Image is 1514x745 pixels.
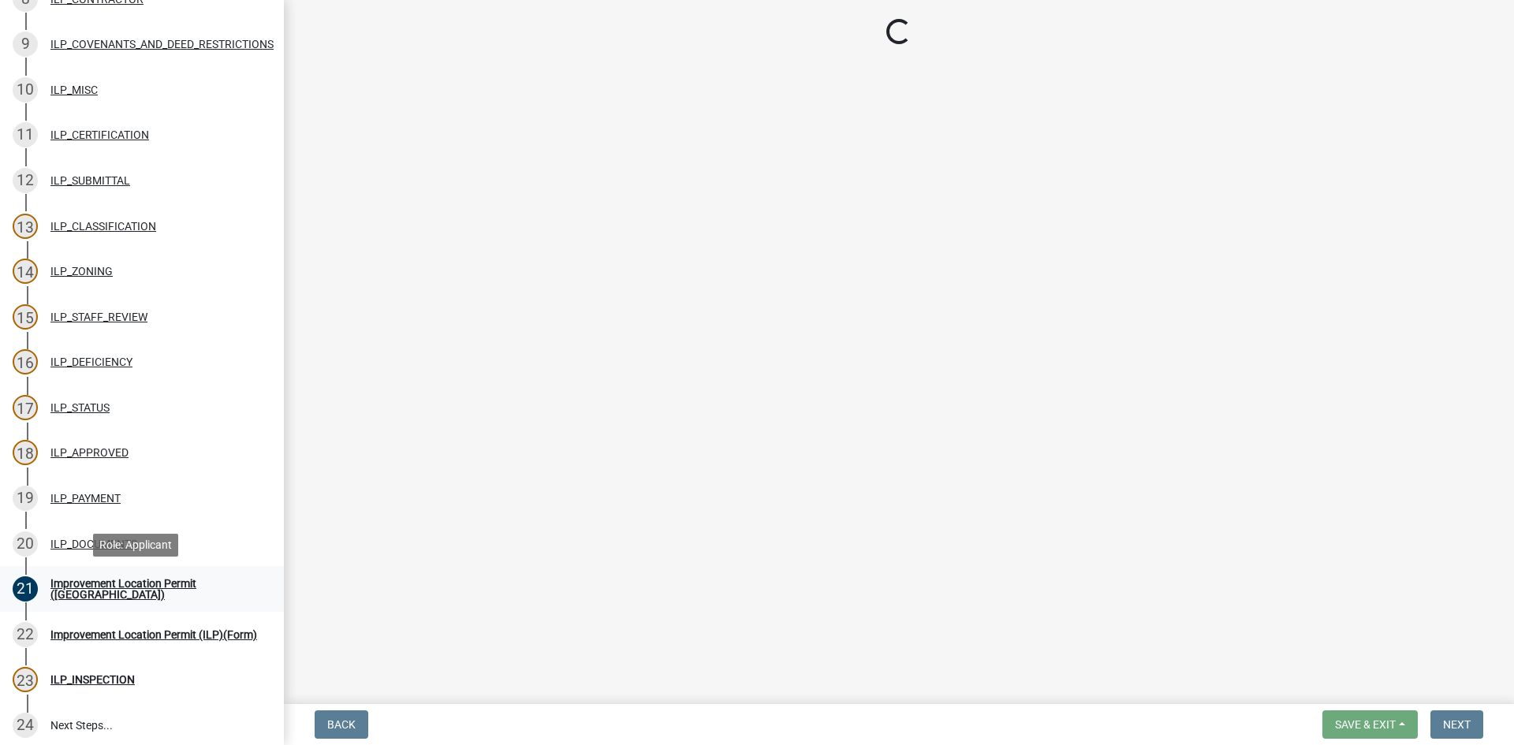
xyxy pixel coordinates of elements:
div: 18 [13,440,38,465]
div: 23 [13,667,38,692]
div: ILP_MISC [50,84,98,95]
span: Next [1443,718,1471,731]
div: 13 [13,214,38,239]
div: 12 [13,168,38,193]
div: ILP_DOCUMENTS [50,538,137,549]
div: 17 [13,395,38,420]
div: ILP_APPROVED [50,447,129,458]
div: 22 [13,622,38,647]
div: ILP_DEFICIENCY [50,356,132,367]
div: 11 [13,122,38,147]
div: 16 [13,349,38,374]
div: ILP_CERTIFICATION [50,129,149,140]
button: Back [315,710,368,739]
div: 20 [13,531,38,557]
div: 14 [13,259,38,284]
div: ILP_STATUS [50,402,110,413]
div: ILP_COVENANTS_AND_DEED_RESTRICTIONS [50,39,274,50]
div: 15 [13,304,38,330]
div: 10 [13,77,38,102]
div: ILP_INSPECTION [50,674,135,685]
div: 19 [13,486,38,511]
span: Save & Exit [1335,718,1396,731]
div: 9 [13,32,38,57]
span: Back [327,718,356,731]
div: Role: Applicant [93,534,178,557]
div: 24 [13,713,38,738]
div: ILP_SUBMITTAL [50,175,130,186]
div: Improvement Location Permit ([GEOGRAPHIC_DATA]) [50,578,259,600]
button: Next [1430,710,1483,739]
button: Save & Exit [1322,710,1418,739]
div: ILP_STAFF_REVIEW [50,311,147,322]
div: ILP_PAYMENT [50,493,121,504]
div: 21 [13,576,38,602]
div: ILP_CLASSIFICATION [50,221,156,232]
div: Improvement Location Permit (ILP)(Form) [50,629,257,640]
div: ILP_ZONING [50,266,113,277]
